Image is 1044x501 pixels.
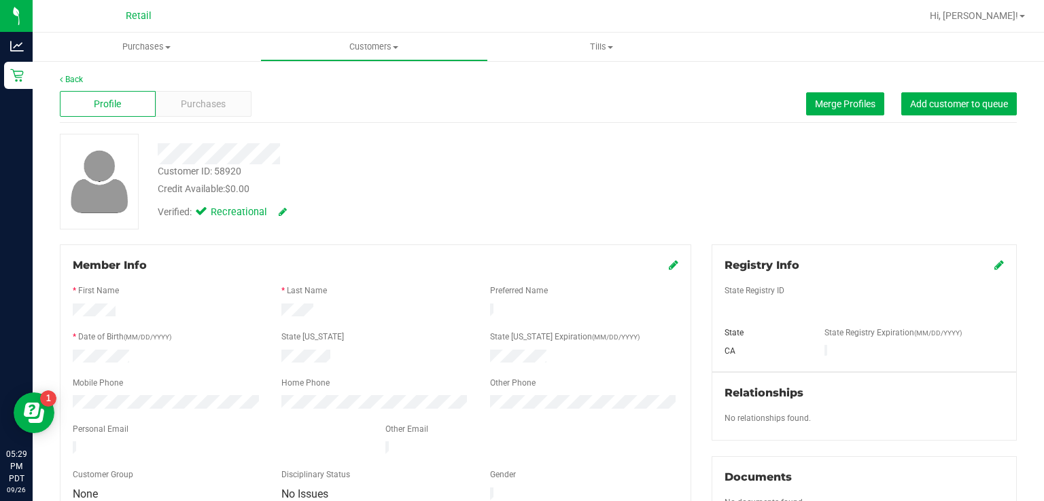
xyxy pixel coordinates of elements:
p: 05:29 PM PDT [6,448,27,485]
label: Disciplinary Status [281,468,350,481]
a: Customers [260,33,488,61]
label: No relationships found. [725,412,811,424]
span: Hi, [PERSON_NAME]! [930,10,1018,21]
label: Date of Birth [78,331,171,343]
span: Registry Info [725,259,799,272]
span: (MM/DD/YYYY) [592,333,640,341]
label: Other Email [385,423,428,435]
span: Purchases [181,97,226,111]
label: State Registry Expiration [824,327,962,339]
label: Personal Email [73,423,128,435]
div: Credit Available: [158,182,626,196]
div: CA [714,345,814,357]
button: Add customer to queue [901,92,1017,115]
inline-svg: Analytics [10,39,24,53]
span: None [73,487,98,500]
span: Recreational [211,205,265,220]
p: 09/26 [6,485,27,495]
label: Mobile Phone [73,377,123,389]
span: Retail [126,10,152,22]
span: No Issues [281,487,328,500]
span: Add customer to queue [910,98,1008,109]
span: Tills [489,41,715,53]
inline-svg: Retail [10,69,24,82]
label: Last Name [287,284,327,297]
span: Merge Profiles [815,98,875,109]
label: Preferred Name [490,284,548,297]
span: Profile [94,97,121,111]
span: Customers [261,41,487,53]
label: State Registry ID [725,284,784,297]
span: $0.00 [225,183,249,194]
div: Verified: [158,205,287,220]
label: First Name [78,284,119,297]
iframe: Resource center [14,392,54,433]
img: user-icon.png [64,147,135,217]
span: Relationships [725,386,803,399]
a: Back [60,75,83,84]
label: State [US_STATE] [281,331,344,343]
span: (MM/DD/YYYY) [914,329,962,337]
span: (MM/DD/YYYY) [124,333,171,341]
span: Member Info [73,259,147,272]
div: Customer ID: 58920 [158,164,241,179]
div: State [714,327,814,339]
span: Purchases [33,41,260,53]
a: Purchases [33,33,260,61]
button: Merge Profiles [806,92,884,115]
label: Home Phone [281,377,330,389]
span: Documents [725,470,792,483]
label: Customer Group [73,468,133,481]
iframe: Resource center unread badge [40,390,56,407]
label: Gender [490,468,516,481]
a: Tills [488,33,716,61]
label: State [US_STATE] Expiration [490,331,640,343]
label: Other Phone [490,377,536,389]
